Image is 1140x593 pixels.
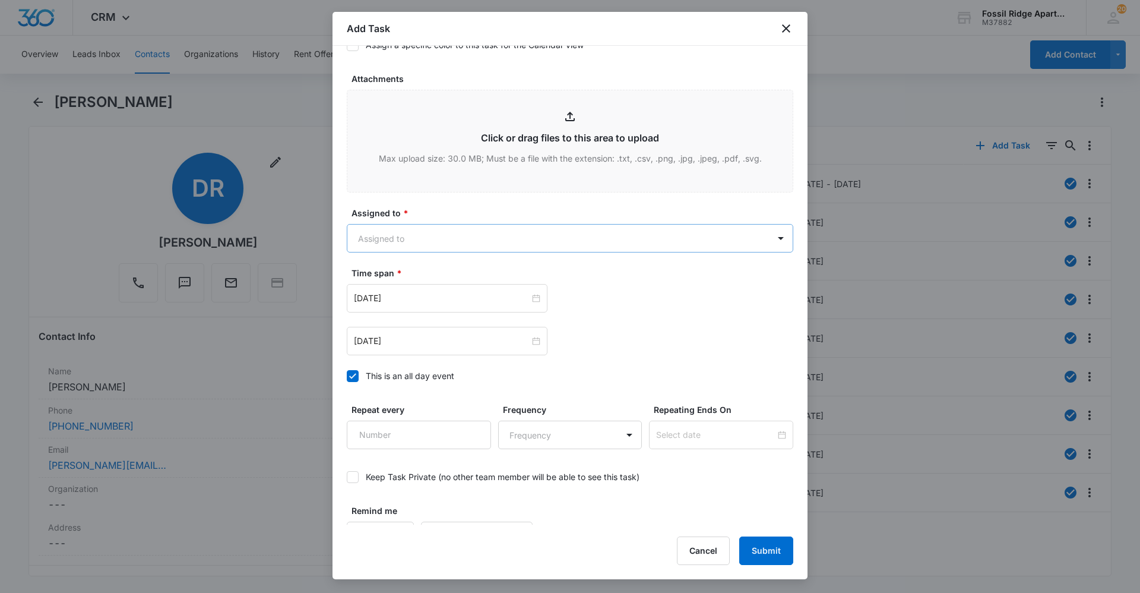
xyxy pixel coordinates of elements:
[347,421,491,449] input: Number
[347,522,414,550] input: Number
[351,72,798,85] label: Attachments
[366,471,639,483] div: Keep Task Private (no other team member will be able to see this task)
[354,335,530,348] input: Apr 2, 2024
[677,537,730,565] button: Cancel
[347,21,390,36] h1: Add Task
[654,403,798,416] label: Repeating Ends On
[351,207,798,219] label: Assigned to
[656,428,775,441] input: Select date
[351,403,496,416] label: Repeat every
[739,537,793,565] button: Submit
[351,267,798,279] label: Time span
[354,292,530,305] input: Apr 2, 2024
[366,370,454,382] div: This is an all day event
[779,21,793,36] button: close
[503,403,647,416] label: Frequency
[351,504,419,517] label: Remind me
